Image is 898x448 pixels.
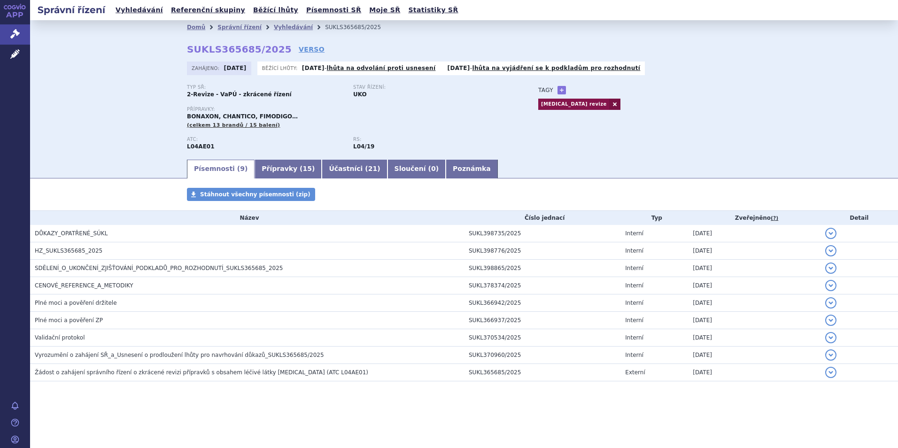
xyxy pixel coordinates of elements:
span: Zahájeno: [192,64,221,72]
span: Interní [625,265,643,271]
a: VERSO [299,45,325,54]
button: detail [825,280,836,291]
th: Typ [620,211,688,225]
span: HZ_SUKLS365685_2025 [35,247,102,254]
a: Běžící lhůty [250,4,301,16]
td: SUKL366937/2025 [464,312,620,329]
strong: [DATE] [302,65,325,71]
strong: FINGOLIMOD [187,143,215,150]
span: Plné moci a pověření ZP [35,317,103,324]
a: Moje SŘ [366,4,403,16]
a: Domů [187,24,205,31]
td: [DATE] [688,225,820,242]
strong: SUKLS365685/2025 [187,44,292,55]
td: [DATE] [688,277,820,294]
td: SUKL378374/2025 [464,277,620,294]
span: Externí [625,369,645,376]
button: detail [825,297,836,309]
a: Poznámka [446,160,498,178]
span: BONAXON, CHANTICO, FIMODIGO… [187,113,298,120]
a: lhůta na odvolání proti usnesení [327,65,436,71]
p: Typ SŘ: [187,85,344,90]
strong: UKO [353,91,367,98]
a: Sloučení (0) [387,160,446,178]
a: Vyhledávání [274,24,313,31]
span: Běžící lhůty: [262,64,300,72]
a: Správní řízení [217,24,262,31]
a: Vyhledávání [113,4,166,16]
button: detail [825,263,836,274]
a: Stáhnout všechny písemnosti (zip) [187,188,315,201]
h2: Správní řízení [30,3,113,16]
button: detail [825,332,836,343]
a: lhůta na vyjádření se k podkladům pro rozhodnutí [472,65,640,71]
span: Interní [625,317,643,324]
span: Interní [625,352,643,358]
td: SUKL398735/2025 [464,225,620,242]
button: detail [825,228,836,239]
strong: 2-Revize - VaPÚ - zkrácené řízení [187,91,292,98]
th: Název [30,211,464,225]
span: 0 [431,165,436,172]
p: Stav řízení: [353,85,510,90]
td: SUKL366942/2025 [464,294,620,312]
span: Interní [625,247,643,254]
strong: fingolimod [353,143,374,150]
span: Interní [625,300,643,306]
p: - [302,64,436,72]
td: [DATE] [688,312,820,329]
span: (celkem 13 brandů / 15 balení) [187,122,280,128]
td: [DATE] [688,294,820,312]
th: Detail [821,211,898,225]
a: Písemnosti SŘ [303,4,364,16]
h3: Tagy [538,85,553,96]
a: Účastníci (21) [322,160,387,178]
button: detail [825,349,836,361]
td: [DATE] [688,364,820,381]
span: 9 [240,165,245,172]
a: [MEDICAL_DATA] revize [538,99,609,110]
button: detail [825,367,836,378]
a: Přípravky (15) [255,160,322,178]
td: [DATE] [688,242,820,260]
p: ATC: [187,137,344,142]
a: + [557,86,566,94]
span: DŮKAZY_OPATŘENÉ_SÚKL [35,230,108,237]
span: Plné moci a pověření držitele [35,300,117,306]
span: Interní [625,334,643,341]
td: [DATE] [688,260,820,277]
span: Stáhnout všechny písemnosti (zip) [200,191,310,198]
span: Vyrozumění o zahájení SŘ_a_Usnesení o prodloužení lhůty pro navrhování důkazů_SUKLS365685/2025 [35,352,324,358]
strong: [DATE] [448,65,470,71]
span: SDĚLENÍ_O_UKONČENÍ_ZJIŠŤOVÁNÍ_PODKLADŮ_PRO_ROZHODNUTÍ_SUKLS365685_2025 [35,265,283,271]
span: 21 [368,165,377,172]
th: Číslo jednací [464,211,620,225]
td: SUKL365685/2025 [464,364,620,381]
a: Statistiky SŘ [405,4,461,16]
td: SUKL398776/2025 [464,242,620,260]
p: - [448,64,641,72]
th: Zveřejněno [688,211,820,225]
span: Validační protokol [35,334,85,341]
strong: [DATE] [224,65,247,71]
td: SUKL398865/2025 [464,260,620,277]
span: CENOVÉ_REFERENCE_A_METODIKY [35,282,133,289]
span: 15 [303,165,312,172]
td: SUKL370960/2025 [464,347,620,364]
span: Interní [625,282,643,289]
a: Referenční skupiny [168,4,248,16]
td: [DATE] [688,347,820,364]
abbr: (?) [771,215,778,222]
li: SUKLS365685/2025 [325,20,393,34]
span: Interní [625,230,643,237]
p: Přípravky: [187,107,519,112]
td: [DATE] [688,329,820,347]
td: SUKL370534/2025 [464,329,620,347]
button: detail [825,315,836,326]
span: Žádost o zahájení správního řízení o zkrácené revizi přípravků s obsahem léčivé látky fingolimod ... [35,369,368,376]
button: detail [825,245,836,256]
a: Písemnosti (9) [187,160,255,178]
p: RS: [353,137,510,142]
